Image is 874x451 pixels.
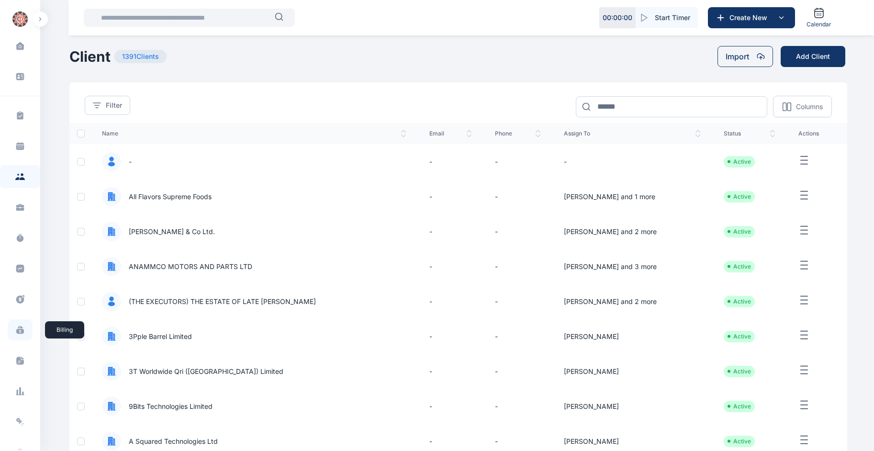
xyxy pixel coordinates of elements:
[728,438,751,445] li: Active
[552,144,712,179] td: -
[728,368,751,375] li: Active
[121,262,252,271] span: ANAMMCO MOTORS AND PARTS LTD
[121,297,316,306] span: (THE EXECUTORS) THE ESTATE OF LATE [PERSON_NAME]
[418,214,483,249] td: -
[564,130,701,137] span: assign to
[552,179,712,214] td: [PERSON_NAME] and 1 more
[85,96,130,115] button: Filter
[121,402,213,411] span: 9Bits Technologies Limited
[418,319,483,354] td: -
[102,130,406,137] span: name
[121,332,192,341] span: 3Pple Barrel Limited
[418,389,483,424] td: -
[114,50,167,63] span: 1391 Clients
[552,214,712,249] td: [PERSON_NAME] and 2 more
[102,361,406,381] a: 3T Worldwide Qri ([GEOGRAPHIC_DATA]) Limited
[773,96,832,117] button: Columns
[796,102,823,112] p: Columns
[121,367,283,376] span: 3T Worldwide Qri ([GEOGRAPHIC_DATA]) Limited
[728,158,751,166] li: Active
[483,319,552,354] td: -
[418,249,483,284] td: -
[728,228,751,236] li: Active
[724,130,775,137] span: status
[418,284,483,319] td: -
[418,354,483,389] td: -
[102,187,406,206] a: All Flavors Supreme Foods
[655,13,690,23] span: Start Timer
[708,7,795,28] button: Create New
[552,284,712,319] td: [PERSON_NAME] and 2 more
[483,214,552,249] td: -
[102,152,406,171] a: -
[102,431,406,451] a: A Squared Technologies Ltd
[552,354,712,389] td: [PERSON_NAME]
[102,327,406,346] a: 3Pple Barrel Limited
[121,192,212,202] span: All Flavors Supreme Foods
[717,46,773,67] button: Import
[803,3,835,32] a: Calendar
[429,130,472,137] span: email
[418,179,483,214] td: -
[106,101,122,110] span: Filter
[798,130,836,137] span: actions
[69,48,111,65] h1: Client
[728,403,751,410] li: Active
[102,257,406,276] a: ANAMMCO MOTORS AND PARTS LTD
[781,46,845,67] button: Add Client
[483,179,552,214] td: -
[552,319,712,354] td: [PERSON_NAME]
[636,7,698,28] button: Start Timer
[102,292,406,311] a: (THE EXECUTORS) THE ESTATE OF LATE [PERSON_NAME]
[807,21,831,28] span: Calendar
[552,249,712,284] td: [PERSON_NAME] and 3 more
[726,13,775,23] span: Create New
[121,437,218,446] span: A Squared Technologies Ltd
[728,333,751,340] li: Active
[483,354,552,389] td: -
[728,298,751,305] li: Active
[102,222,406,241] a: [PERSON_NAME] & Co Ltd.
[418,144,483,179] td: -
[483,389,552,424] td: -
[121,227,215,237] span: [PERSON_NAME] & Co Ltd.
[728,263,751,271] li: Active
[495,130,541,137] span: phone
[483,144,552,179] td: -
[483,249,552,284] td: -
[603,13,632,23] p: 00 : 00 : 00
[102,396,406,416] a: 9Bits Technologies Limited
[483,284,552,319] td: -
[728,193,751,201] li: Active
[121,157,132,167] span: -
[552,389,712,424] td: [PERSON_NAME]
